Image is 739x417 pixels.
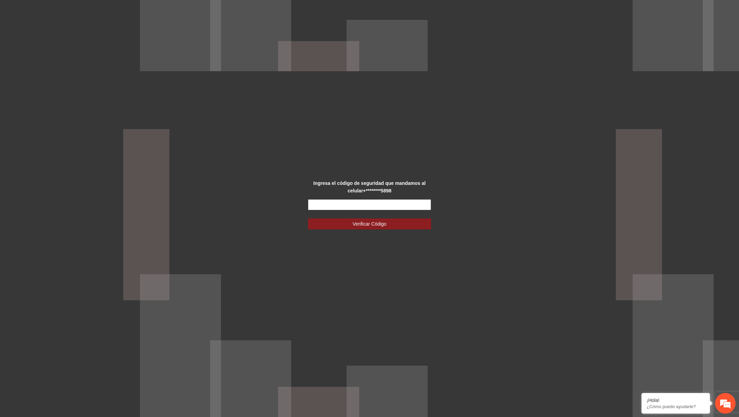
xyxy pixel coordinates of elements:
p: ¿Cómo puedo ayudarte? [647,404,705,409]
span: Estamos en línea. [40,91,94,161]
textarea: Escriba su mensaje y pulse “Intro” [3,187,130,211]
div: ¡Hola! [647,397,705,403]
button: Verificar Código [308,218,431,229]
div: Minimizar ventana de chat en vivo [112,3,129,20]
span: Verificar Código [353,220,387,228]
div: Chatee con nosotros ahora [36,35,115,44]
strong: Ingresa el código de seguridad que mandamos al celular +********5898 [313,180,426,193]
